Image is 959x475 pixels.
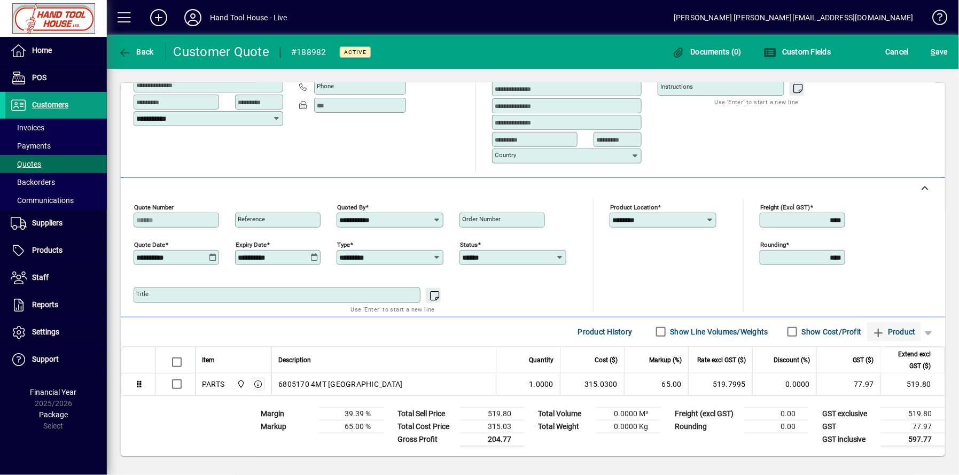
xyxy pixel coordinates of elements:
td: 65.00 % [319,420,384,433]
a: POS [5,65,107,91]
td: 597.77 [881,433,945,446]
mat-label: Type [337,240,350,248]
a: Products [5,237,107,264]
a: Communications [5,191,107,209]
span: Rate excl GST ($) [697,354,746,366]
div: [PERSON_NAME] [PERSON_NAME][EMAIL_ADDRESS][DOMAIN_NAME] [674,9,914,26]
span: Suppliers [32,219,63,227]
button: Documents (0) [669,42,744,61]
div: 519.7995 [695,379,746,390]
td: 0.0000 Kg [597,420,661,433]
td: GST inclusive [817,433,881,446]
label: Show Line Volumes/Weights [668,326,768,337]
span: Quantity [529,354,553,366]
a: Home [5,37,107,64]
span: 1.0000 [529,379,554,390]
div: Customer Quote [174,43,270,60]
span: Markup (%) [649,354,682,366]
span: Description [278,354,311,366]
button: Product [867,322,921,341]
td: Rounding [669,420,744,433]
mat-label: Status [460,240,478,248]
span: Product History [578,323,633,340]
div: #188982 [291,44,326,61]
td: 315.03 [460,420,524,433]
span: Extend excl GST ($) [887,348,931,372]
span: Reports [32,300,58,309]
div: Hand Tool House - Live [210,9,287,26]
mat-label: Order number [462,215,501,223]
a: Staff [5,264,107,291]
label: Show Cost/Profit [800,326,862,337]
app-page-header-button: Back [107,42,166,61]
span: Financial Year [30,388,77,396]
mat-label: Phone [317,82,334,90]
mat-label: Country [495,151,516,159]
td: 315.0300 [560,373,624,395]
button: Back [115,42,157,61]
td: Total Sell Price [392,407,460,420]
td: GST exclusive [817,407,881,420]
mat-hint: Use 'Enter' to start a new line [715,96,799,108]
button: Profile [176,8,210,27]
span: Customers [32,100,68,109]
mat-label: Expiry date [236,240,267,248]
td: Freight (excl GST) [669,407,744,420]
td: 519.80 [880,373,945,395]
span: Active [344,49,367,56]
span: Staff [32,273,49,282]
mat-label: Title [136,290,149,298]
span: Discount (%) [774,354,810,366]
td: 519.80 [881,407,945,420]
span: Backorders [11,178,55,186]
span: Payments [11,142,51,150]
mat-label: Quote date [134,240,165,248]
td: 65.00 [624,373,688,395]
td: Total Volume [533,407,597,420]
mat-label: Quoted by [337,203,365,211]
span: Settings [32,328,59,336]
td: GST [817,420,881,433]
span: Package [39,410,68,419]
a: Settings [5,319,107,346]
a: Payments [5,137,107,155]
td: Markup [255,420,319,433]
mat-label: Instructions [660,83,693,90]
mat-label: Rounding [760,240,786,248]
span: 6805170 4MT [GEOGRAPHIC_DATA] [278,379,402,390]
a: Knowledge Base [924,2,946,37]
button: Save [929,42,950,61]
a: Support [5,346,107,373]
span: Products [32,246,63,254]
span: Frankton [234,378,246,390]
span: Back [118,48,154,56]
span: Communications [11,196,74,205]
span: Quotes [11,160,41,168]
span: Support [32,355,59,363]
mat-hint: Use 'Enter' to start a new line [351,303,435,315]
td: 39.39 % [319,407,384,420]
mat-label: Quote number [134,203,174,211]
td: 0.0000 M³ [597,407,661,420]
button: Custom Fields [761,42,834,61]
td: 519.80 [460,407,524,420]
mat-label: Freight (excl GST) [760,203,810,211]
button: Add [142,8,176,27]
td: 77.97 [881,420,945,433]
td: 0.0000 [752,373,816,395]
td: 0.00 [744,407,808,420]
span: ave [931,43,948,60]
td: 0.00 [744,420,808,433]
a: Invoices [5,119,107,137]
span: POS [32,73,46,82]
td: 77.97 [816,373,880,395]
a: Quotes [5,155,107,173]
span: Item [202,354,215,366]
span: Cancel [886,43,909,60]
span: Home [32,46,52,54]
span: Documents (0) [672,48,742,56]
mat-label: Product location [610,203,658,211]
a: Reports [5,292,107,318]
span: S [931,48,935,56]
button: Cancel [883,42,912,61]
